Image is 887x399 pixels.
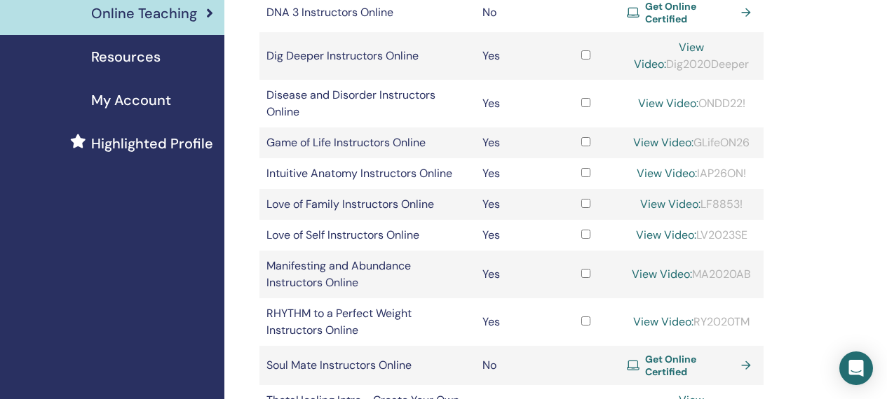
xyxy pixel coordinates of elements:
[259,32,475,80] td: Dig Deeper Instructors Online
[627,39,757,73] div: Dig2020Deeper
[475,189,551,220] td: Yes
[645,353,736,378] span: Get Online Certified
[636,227,696,242] a: View Video:
[259,346,475,385] td: Soul Mate Instructors Online
[632,267,692,281] a: View Video:
[634,40,704,71] a: View Video:
[475,298,551,346] td: Yes
[627,266,757,283] div: MA2020AB
[259,251,475,298] td: Manifesting and Abundance Instructors Online
[475,127,551,158] td: Yes
[633,135,693,150] a: View Video:
[259,80,475,127] td: Disease and Disorder Instructors Online
[475,80,551,127] td: Yes
[627,314,757,330] div: RY2020TM
[475,346,551,385] td: No
[91,133,213,154] span: Highlighted Profile
[475,158,551,189] td: Yes
[839,351,873,385] div: Open Intercom Messenger
[637,166,697,181] a: View Video:
[627,165,757,182] div: IAP26ON!
[475,251,551,298] td: Yes
[627,353,757,378] a: Get Online Certified
[259,127,475,158] td: Game of Life Instructors Online
[91,46,161,67] span: Resources
[638,96,698,111] a: View Video:
[627,95,757,112] div: ONDD22!
[627,196,757,213] div: LF8853!
[627,134,757,151] div: GLifeON26
[259,189,475,220] td: Love of Family Instructors Online
[91,90,171,111] span: My Account
[259,220,475,251] td: Love of Self Instructors Online
[91,3,197,24] span: Online Teaching
[633,314,693,329] a: View Video:
[475,32,551,80] td: Yes
[259,298,475,346] td: RHYTHM to a Perfect Weight Instructors Online
[627,227,757,244] div: LV2023SE
[640,197,700,211] a: View Video:
[259,158,475,189] td: Intuitive Anatomy Instructors Online
[475,220,551,251] td: Yes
